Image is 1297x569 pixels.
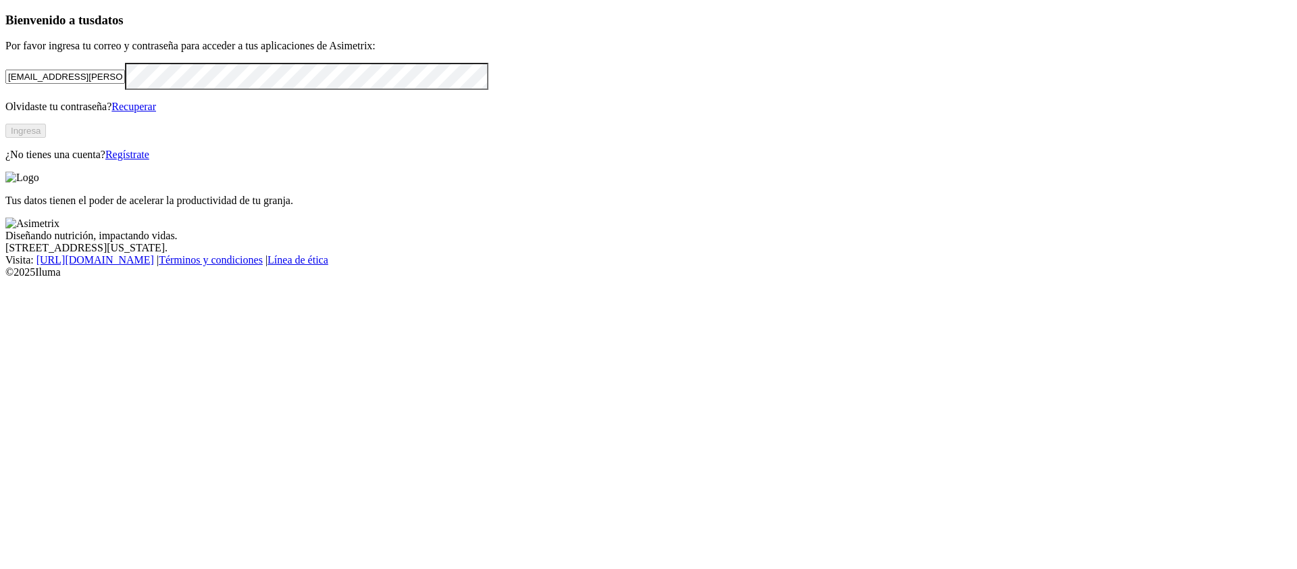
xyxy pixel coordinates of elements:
span: datos [95,13,124,27]
h3: Bienvenido a tus [5,13,1292,28]
div: Diseñando nutrición, impactando vidas. [5,230,1292,242]
p: Tus datos tienen el poder de acelerar la productividad de tu granja. [5,195,1292,207]
p: ¿No tienes una cuenta? [5,149,1292,161]
div: Visita : | | [5,254,1292,266]
div: © 2025 Iluma [5,266,1292,278]
img: Asimetrix [5,218,59,230]
p: Por favor ingresa tu correo y contraseña para acceder a tus aplicaciones de Asimetrix: [5,40,1292,52]
a: Recuperar [111,101,156,112]
a: Términos y condiciones [159,254,263,266]
a: Línea de ética [268,254,328,266]
img: Logo [5,172,39,184]
div: [STREET_ADDRESS][US_STATE]. [5,242,1292,254]
a: Regístrate [105,149,149,160]
p: Olvidaste tu contraseña? [5,101,1292,113]
button: Ingresa [5,124,46,138]
a: [URL][DOMAIN_NAME] [36,254,154,266]
input: Tu correo [5,70,125,84]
